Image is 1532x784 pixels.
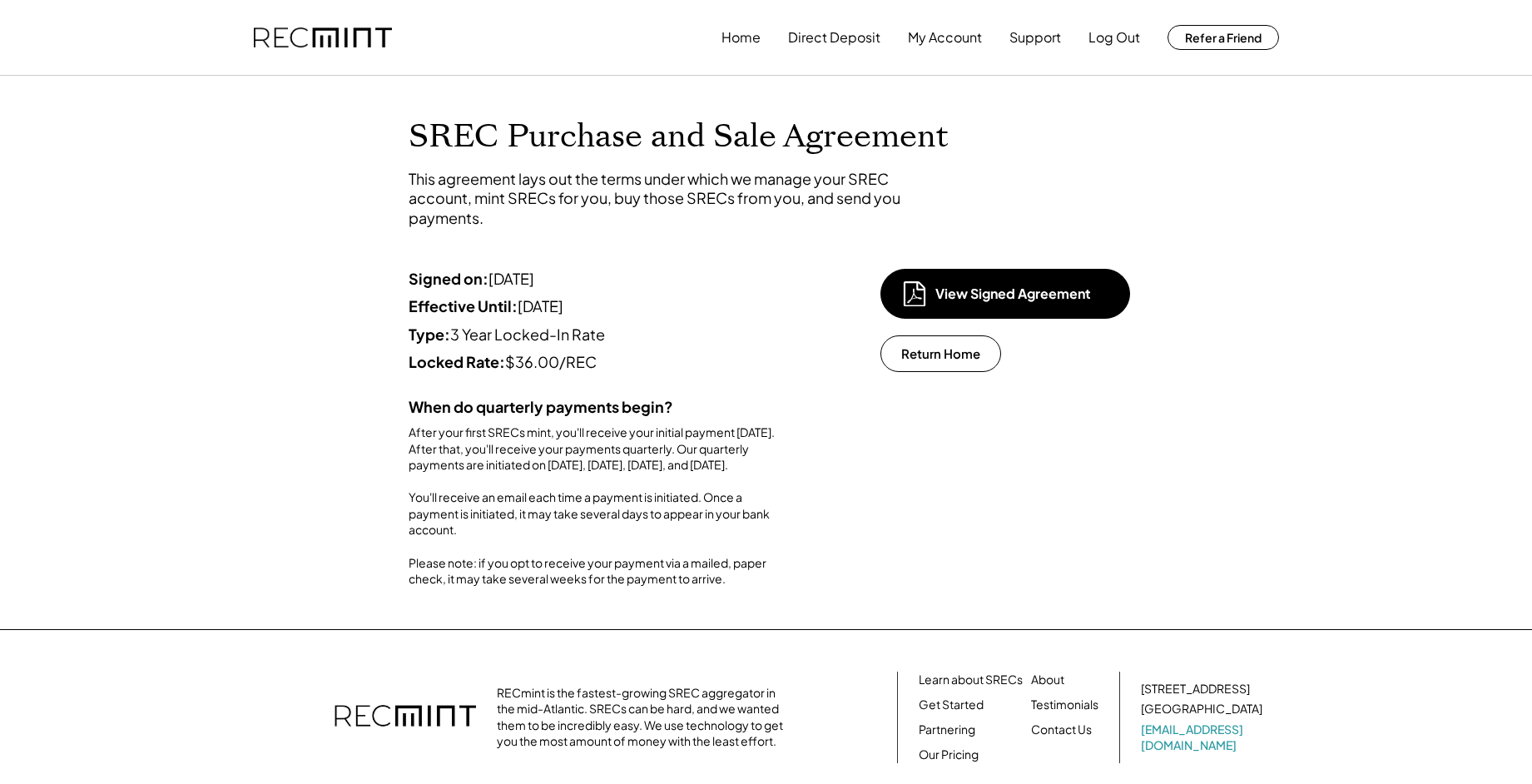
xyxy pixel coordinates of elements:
button: Return Home [880,335,1001,372]
strong: Effective Until: [409,296,518,315]
a: Partnering [919,722,975,738]
strong: Signed on: [409,269,488,288]
a: Contact Us [1031,722,1092,738]
a: [EMAIL_ADDRESS][DOMAIN_NAME] [1141,722,1266,754]
strong: Type: [409,325,450,344]
button: Home [721,21,761,54]
a: About [1031,672,1064,688]
button: Refer a Friend [1168,25,1279,50]
div: [GEOGRAPHIC_DATA] [1141,701,1262,717]
div: After your first SRECs mint, you'll receive your initial payment [DATE]. After that, you'll recei... [409,424,783,588]
img: recmint-logotype%403x.png [254,27,392,48]
div: [DATE] [409,296,783,315]
img: recmint-logotype%403x.png [335,688,476,747]
button: Support [1009,21,1061,54]
div: [STREET_ADDRESS] [1141,681,1250,697]
button: Direct Deposit [788,21,880,54]
h1: SREC Purchase and Sale Agreement [409,117,1124,156]
strong: When do quarterly payments begin? [409,397,673,416]
div: 3 Year Locked-In Rate [409,325,783,344]
a: Learn about SRECs [919,672,1023,688]
button: My Account [908,21,982,54]
strong: Locked Rate: [409,352,505,371]
a: Our Pricing [919,747,979,763]
div: This agreement lays out the terms under which we manage your SREC account, mint SRECs for you, bu... [409,169,908,227]
button: Log Out [1088,21,1140,54]
a: Get Started [919,697,984,713]
div: View Signed Agreement [935,285,1102,303]
a: Testimonials [1031,697,1098,713]
div: $36.00/REC [409,352,783,371]
div: RECmint is the fastest-growing SREC aggregator in the mid-Atlantic. SRECs can be hard, and we wan... [497,685,792,750]
div: [DATE] [409,269,783,288]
